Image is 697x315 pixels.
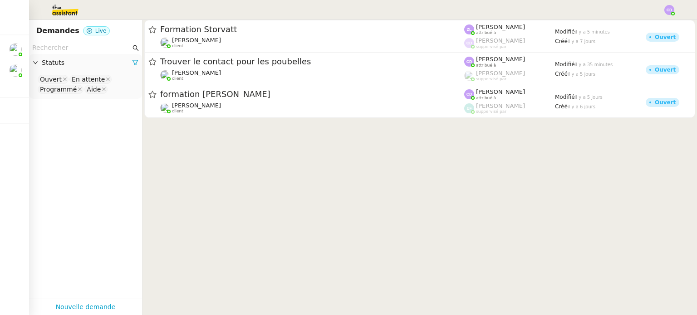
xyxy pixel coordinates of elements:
[40,75,62,83] div: Ouvert
[160,103,170,113] img: users%2FyQfMwtYgTqhRP2YHWHmG2s2LYaD3%2Favatar%2Fprofile-pic.png
[172,44,183,48] span: client
[476,30,496,35] span: attribué à
[464,71,474,81] img: users%2FyQfMwtYgTqhRP2YHWHmG2s2LYaD3%2Favatar%2Fprofile-pic.png
[476,88,525,95] span: [PERSON_NAME]
[476,96,496,101] span: attribué à
[160,25,464,34] span: Formation Storvatt
[9,43,22,56] img: users%2FyQfMwtYgTqhRP2YHWHmG2s2LYaD3%2Favatar%2Fprofile-pic.png
[464,102,555,114] app-user-label: suppervisé par
[555,38,568,44] span: Créé
[476,44,506,49] span: suppervisé par
[95,28,107,34] span: Live
[40,85,77,93] div: Programmé
[568,72,595,77] span: il y a 5 jours
[84,85,108,94] nz-select-item: Aide
[575,29,610,34] span: il y a 5 minutes
[87,85,101,93] div: Aide
[160,69,464,81] app-user-detailed-label: client
[69,75,112,84] nz-select-item: En attente
[555,71,568,77] span: Créé
[664,5,674,15] img: svg
[56,302,116,312] a: Nouvelle demande
[575,95,603,100] span: il y a 5 jours
[172,76,183,81] span: client
[38,85,83,94] nz-select-item: Programmé
[464,57,474,67] img: svg
[464,56,555,68] app-user-label: attribué à
[160,70,170,80] img: users%2FyQfMwtYgTqhRP2YHWHmG2s2LYaD3%2Favatar%2Fprofile-pic.png
[464,89,474,99] img: svg
[655,67,676,73] div: Ouvert
[476,63,496,68] span: attribué à
[476,70,525,77] span: [PERSON_NAME]
[38,75,69,84] nz-select-item: Ouvert
[160,37,464,48] app-user-detailed-label: client
[476,56,525,63] span: [PERSON_NAME]
[555,103,568,110] span: Créé
[476,102,525,109] span: [PERSON_NAME]
[72,75,105,83] div: En attente
[29,54,142,72] div: Statuts
[476,77,506,82] span: suppervisé par
[655,34,676,40] div: Ouvert
[476,109,506,114] span: suppervisé par
[36,24,79,37] nz-page-header-title: Demandes
[568,39,595,44] span: il y a 7 jours
[555,94,575,100] span: Modifié
[172,69,221,76] span: [PERSON_NAME]
[555,29,575,35] span: Modifié
[464,70,555,82] app-user-label: suppervisé par
[464,24,474,34] img: svg
[172,37,221,44] span: [PERSON_NAME]
[172,109,183,114] span: client
[568,104,595,109] span: il y a 6 jours
[9,64,22,77] img: users%2FyQfMwtYgTqhRP2YHWHmG2s2LYaD3%2Favatar%2Fprofile-pic.png
[160,102,464,114] app-user-detailed-label: client
[464,103,474,113] img: svg
[464,88,555,100] app-user-label: attribué à
[476,37,525,44] span: [PERSON_NAME]
[555,61,575,68] span: Modifié
[464,38,474,48] img: svg
[476,24,525,30] span: [PERSON_NAME]
[32,43,131,53] input: Rechercher
[464,37,555,49] app-user-label: suppervisé par
[42,58,132,68] span: Statuts
[160,90,464,98] span: formation [PERSON_NAME]
[464,24,555,35] app-user-label: attribué à
[575,62,613,67] span: il y a 35 minutes
[160,38,170,48] img: users%2FyQfMwtYgTqhRP2YHWHmG2s2LYaD3%2Favatar%2Fprofile-pic.png
[172,102,221,109] span: [PERSON_NAME]
[655,100,676,105] div: Ouvert
[160,58,464,66] span: Trouver le contact pour les poubelles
